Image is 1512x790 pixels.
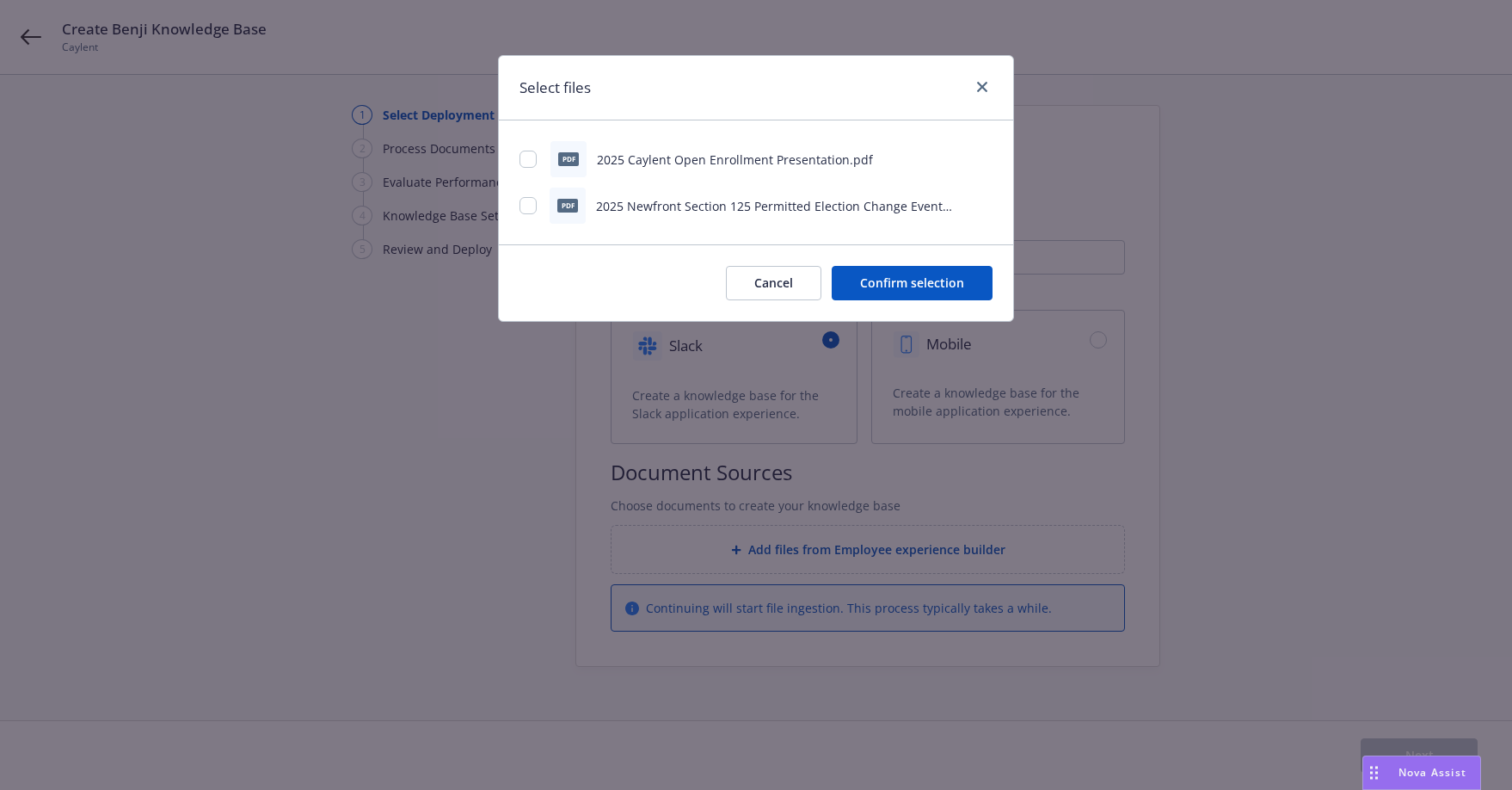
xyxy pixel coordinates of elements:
[972,77,993,97] a: close
[558,152,579,165] span: pdf
[1363,756,1385,789] div: Drag to move
[597,151,873,168] span: 2025 Caylent Open Enrollment Presentation.pdf
[557,199,578,212] span: pdf
[1362,756,1481,790] button: Nova Assist
[596,198,952,232] span: 2025 Newfront Section 125 Permitted Election Change Event Chart.pdf
[726,266,821,300] button: Cancel
[1398,765,1466,780] span: Nova Assist
[832,266,993,300] button: Confirm selection
[519,77,591,99] h1: Select files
